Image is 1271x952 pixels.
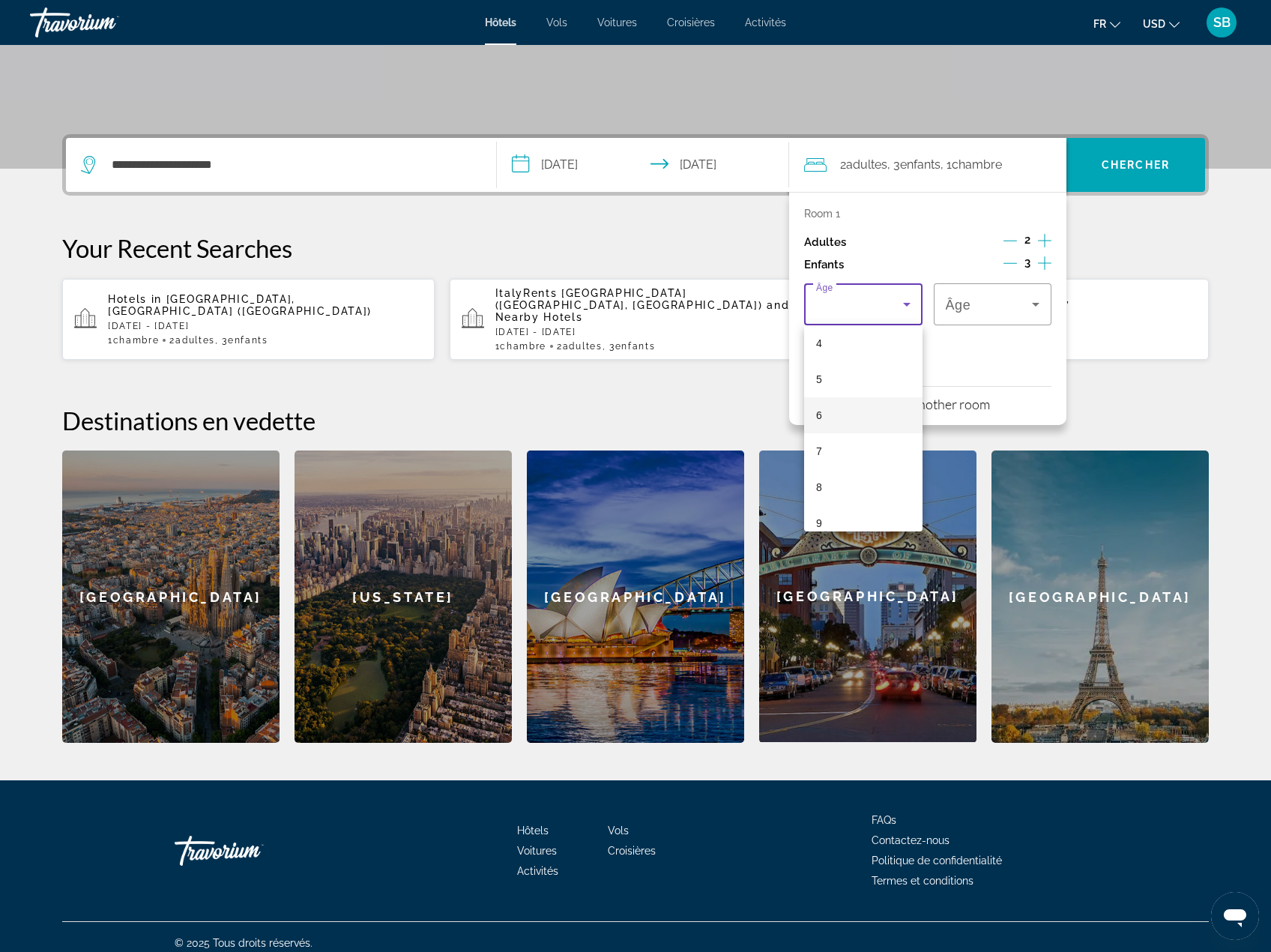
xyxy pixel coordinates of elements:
[804,469,923,505] mat-option: 8 years old
[816,514,822,532] span: 9
[816,478,822,496] span: 8
[804,325,923,361] mat-option: 4 years old
[816,442,822,460] span: 7
[804,433,923,469] mat-option: 7 years old
[804,505,923,541] mat-option: 9 years old
[816,370,822,388] span: 5
[804,397,923,433] mat-option: 6 years old
[1211,892,1259,940] iframe: Bouton de lancement de la fenêtre de messagerie
[816,406,822,424] span: 6
[804,361,923,397] mat-option: 5 years old
[816,334,822,352] span: 4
